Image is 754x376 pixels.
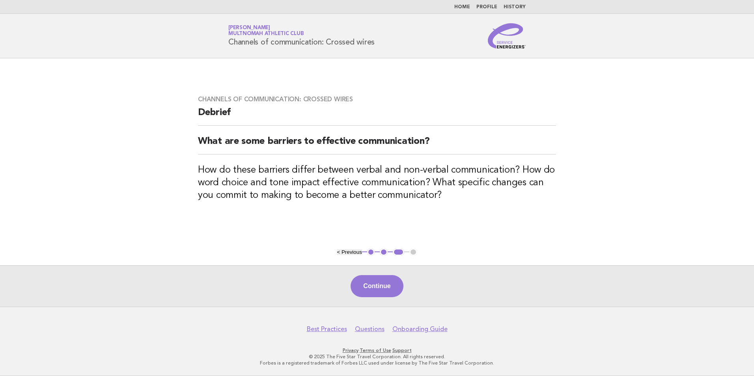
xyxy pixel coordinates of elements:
a: Home [454,5,470,9]
a: [PERSON_NAME]Multnomah Athletic Club [228,25,304,36]
button: 3 [393,248,404,256]
button: 2 [380,248,388,256]
a: Support [392,348,412,353]
span: Multnomah Athletic Club [228,32,304,37]
a: Onboarding Guide [392,325,448,333]
a: Best Practices [307,325,347,333]
a: History [504,5,526,9]
h1: Channels of communication: Crossed wires [228,26,375,46]
button: Continue [351,275,403,297]
button: < Previous [337,249,362,255]
p: © 2025 The Five Star Travel Corporation. All rights reserved. [136,354,618,360]
a: Privacy [343,348,358,353]
h3: How do these barriers differ between verbal and non-verbal communication? How do word choice and ... [198,164,556,202]
p: · · [136,347,618,354]
a: Terms of Use [360,348,391,353]
h2: Debrief [198,106,556,126]
button: 1 [367,248,375,256]
a: Profile [476,5,497,9]
img: Service Energizers [488,23,526,48]
h3: Channels of communication: Crossed wires [198,95,556,103]
p: Forbes is a registered trademark of Forbes LLC used under license by The Five Star Travel Corpora... [136,360,618,366]
a: Questions [355,325,384,333]
h2: What are some barriers to effective communication? [198,135,556,154]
